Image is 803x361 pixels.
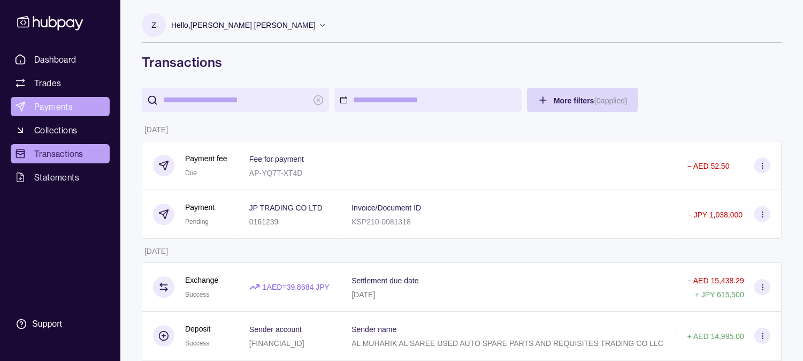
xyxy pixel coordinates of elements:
p: [FINANCIAL_ID] [249,339,304,348]
p: ( 0 applied) [594,96,627,105]
p: AP-YQ7T-XT4D [249,169,303,177]
p: 1 AED = 39.8684 JPY [263,281,330,293]
p: AL MUHARIK AL SAREE USED AUTO SPARE PARTS AND REQUISITES TRADING CO LLC [351,339,663,348]
button: More filters(0applied) [527,88,638,112]
span: Dashboard [34,53,77,66]
p: + AED 14,995.00 [687,332,744,341]
span: Payments [34,100,73,113]
p: Z [151,19,156,31]
p: KSP210-0081318 [351,217,411,226]
div: Support [32,318,62,330]
a: Collections [11,121,110,140]
span: Collections [34,124,77,137]
p: − AED 15,438.29 [687,276,744,285]
p: Hello, [PERSON_NAME] [PERSON_NAME] [171,19,316,31]
p: − JPY 1,038,000 [687,210,743,219]
p: Settlement due date [351,276,418,285]
a: Statements [11,168,110,187]
p: Exchange [185,274,218,286]
p: [DATE] [144,247,168,255]
span: Pending [185,218,209,225]
span: More filters [554,96,628,105]
span: Transactions [34,147,83,160]
p: 0161239 [249,217,279,226]
h1: Transactions [142,54,782,71]
p: [DATE] [351,290,375,299]
p: Payment [185,201,215,213]
a: Dashboard [11,50,110,69]
p: − AED 52.50 [687,162,730,170]
span: Statements [34,171,79,184]
a: Payments [11,97,110,116]
a: Support [11,313,110,335]
input: search [163,88,308,112]
span: Success [185,340,209,347]
p: Deposit [185,323,210,335]
p: Sender account [249,325,302,334]
p: + JPY 615,500 [695,290,744,299]
p: Sender name [351,325,396,334]
span: Success [185,291,209,298]
span: Due [185,169,197,177]
a: Trades [11,73,110,93]
p: JP TRADING CO LTD [249,204,323,212]
a: Transactions [11,144,110,163]
p: Fee for payment [249,155,304,163]
p: [DATE] [144,125,168,134]
span: Trades [34,77,61,89]
p: Payment fee [185,153,227,164]
p: Invoice/Document ID [351,204,421,212]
